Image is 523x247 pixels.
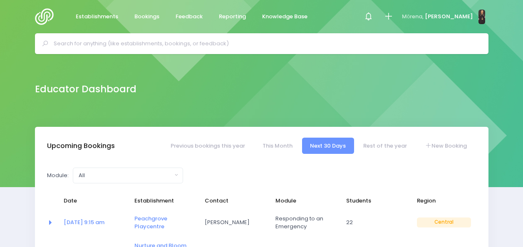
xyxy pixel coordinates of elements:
[79,171,172,180] div: All
[129,209,200,236] td: <a href="https://app.stjis.org.nz/establishments/204584" class="font-weight-bold">Peachgrove Play...
[58,209,129,236] td: <a href="https://app.stjis.org.nz/bookings/523867" class="font-weight-bold">01 Sep at 9:15 am</a>
[169,9,210,25] a: Feedback
[64,197,118,205] span: Date
[219,12,246,21] span: Reporting
[69,9,125,25] a: Establishments
[275,197,330,205] span: Module
[417,197,471,205] span: Region
[162,138,253,154] a: Previous bookings this year
[416,138,475,154] a: New Booking
[205,218,259,227] span: [PERSON_NAME]
[425,12,473,21] span: [PERSON_NAME]
[478,10,485,24] img: N
[134,12,159,21] span: Bookings
[134,197,188,205] span: Establishment
[346,197,400,205] span: Students
[205,197,259,205] span: Contact
[341,209,411,236] td: 22
[270,209,341,236] td: Responding to an Emergency
[128,9,166,25] a: Bookings
[64,218,104,226] a: [DATE] 9:15 am
[302,138,354,154] a: Next 30 Days
[35,8,59,25] img: Logo
[417,217,471,227] span: Central
[47,142,115,150] h3: Upcoming Bookings
[212,9,253,25] a: Reporting
[134,215,167,231] a: Peachgrove Playcentre
[35,84,136,95] h2: Educator Dashboard
[262,12,307,21] span: Knowledge Base
[402,12,424,21] span: Mōrena,
[411,209,476,236] td: Central
[47,171,69,180] label: Module:
[54,37,477,50] input: Search for anything (like establishments, bookings, or feedback)
[254,138,300,154] a: This Month
[355,138,415,154] a: Rest of the year
[275,215,330,231] span: Responding to an Emergency
[176,12,203,21] span: Feedback
[73,168,183,183] button: All
[199,209,270,236] td: Raelene Gaffaney
[346,218,400,227] span: 22
[76,12,118,21] span: Establishments
[255,9,315,25] a: Knowledge Base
